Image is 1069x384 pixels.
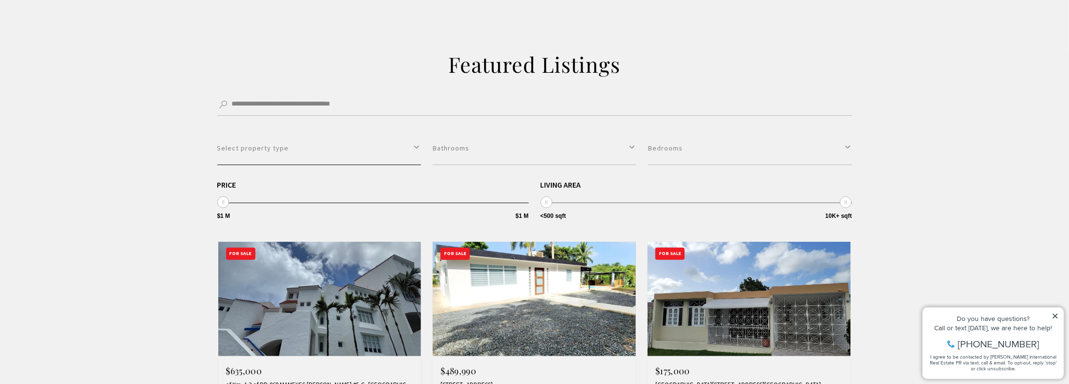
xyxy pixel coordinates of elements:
span: [PHONE_NUMBER] [40,46,122,56]
div: Do you have questions? [10,22,141,29]
div: Call or text [DATE], we are here to help! [10,31,141,38]
span: $175,000 [655,365,690,377]
img: For Sale [648,242,851,356]
span: I agree to be contacted by [PERSON_NAME] International Real Estate PR via text, call & email. To ... [12,60,139,79]
span: $489,990 [440,365,476,377]
span: $1 M [516,213,529,219]
div: For Sale [226,248,255,260]
div: For Sale [440,248,470,260]
span: 10K+ sqft [825,213,852,219]
div: For Sale [655,248,685,260]
img: For Sale [433,242,636,356]
button: Select property type [217,131,421,165]
button: Bathrooms [433,131,636,165]
button: Bedrooms [648,131,852,165]
span: <500 sqft [541,213,566,219]
input: Search by Address, City, or Neighborhood [217,94,852,116]
h2: Featured Listings [267,51,802,78]
span: $1 M [217,213,231,219]
span: $635,000 [226,365,262,377]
